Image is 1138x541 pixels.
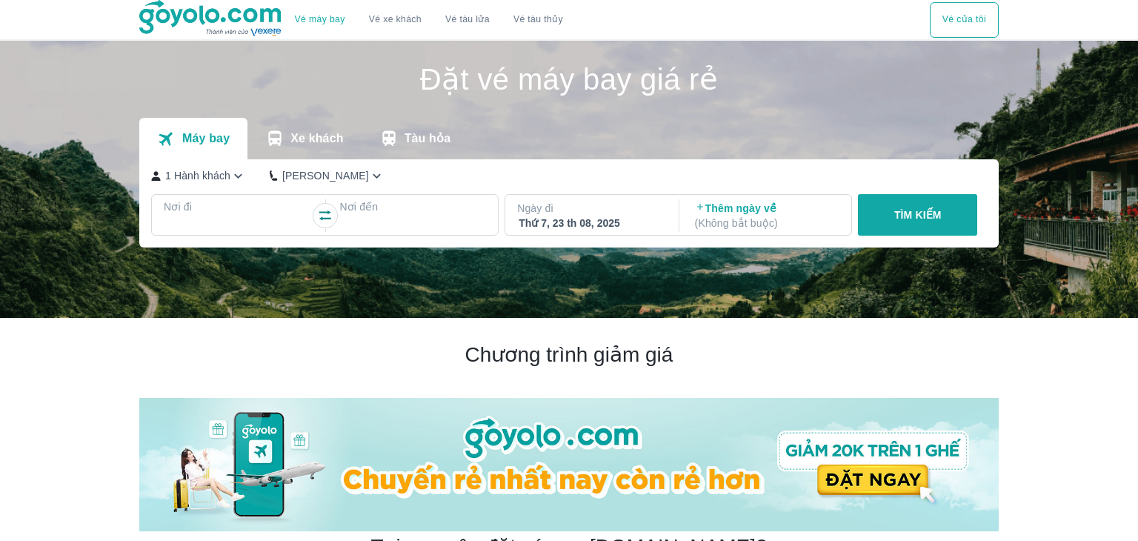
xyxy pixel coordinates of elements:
a: Vé máy bay [295,14,345,25]
p: [PERSON_NAME] [282,168,369,183]
p: Ngày đi [517,201,664,216]
p: ( Không bắt buộc ) [695,216,839,230]
button: 1 Hành khách [151,168,246,184]
img: banner-home [139,398,999,531]
a: Vé tàu lửa [433,2,502,38]
div: Thứ 7, 23 th 08, 2025 [519,216,662,230]
p: Xe khách [290,131,343,146]
div: transportation tabs [139,118,468,159]
p: Thêm ngày về [695,201,839,230]
p: 1 Hành khách [165,168,230,183]
p: Nơi đến [339,199,486,214]
p: Máy bay [182,131,230,146]
h2: Chương trình giảm giá [139,342,999,368]
div: choose transportation mode [283,2,575,38]
button: Vé tàu thủy [502,2,575,38]
p: Tàu hỏa [405,131,451,146]
p: Nơi đi [164,199,310,214]
h1: Đặt vé máy bay giá rẻ [139,64,999,94]
button: Vé của tôi [930,2,999,38]
div: choose transportation mode [930,2,999,38]
button: [PERSON_NAME] [270,168,385,184]
a: Vé xe khách [369,14,422,25]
